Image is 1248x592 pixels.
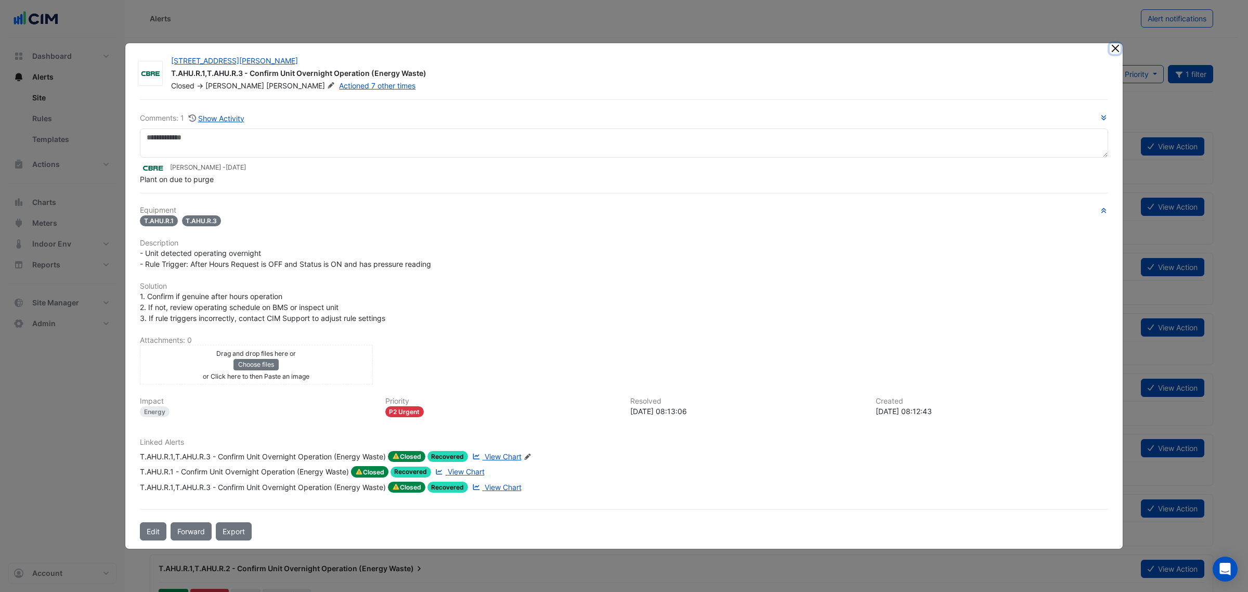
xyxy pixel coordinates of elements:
[140,482,386,493] div: T.AHU.R.1,T.AHU.R.3 - Confirm Unit Overnight Operation (Energy Waste)
[140,522,166,540] button: Edit
[216,350,296,357] small: Drag and drop files here or
[216,522,252,540] a: Export
[876,406,1109,417] div: [DATE] 08:12:43
[470,482,521,493] a: View Chart
[427,482,469,493] span: Recovered
[385,406,424,417] div: P2 Urgent
[233,359,279,370] button: Choose files
[203,372,309,380] small: or Click here to then Paste an image
[140,239,1108,248] h6: Description
[470,451,521,462] a: View Chart
[140,206,1108,215] h6: Equipment
[140,282,1108,291] h6: Solution
[140,175,214,184] span: Plant on due to purge
[138,68,162,79] img: CBRE Charter Hall
[140,162,166,174] img: CBRE Charter Hall
[140,438,1108,447] h6: Linked Alerts
[140,292,385,323] span: 1. Confirm if genuine after hours operation 2. If not, review operating schedule on BMS or inspec...
[876,397,1109,406] h6: Created
[140,112,245,124] div: Comments: 1
[388,482,425,493] span: Closed
[140,249,431,268] span: - Unit detected operating overnight - Rule Trigger: After Hours Request is OFF and Status is ON a...
[391,467,432,478] span: Recovered
[140,336,1108,345] h6: Attachments: 0
[351,466,388,478] span: Closed
[140,451,386,462] div: T.AHU.R.1,T.AHU.R.3 - Confirm Unit Overnight Operation (Energy Waste)
[188,112,245,124] button: Show Activity
[205,81,264,90] span: [PERSON_NAME]
[171,522,212,540] button: Forward
[140,397,373,406] h6: Impact
[266,81,337,91] span: [PERSON_NAME]
[1213,557,1238,582] div: Open Intercom Messenger
[630,406,863,417] div: [DATE] 08:13:06
[170,163,246,172] small: [PERSON_NAME] -
[197,81,203,90] span: ->
[385,397,618,406] h6: Priority
[524,453,531,461] fa-icon: Edit Linked Alerts
[226,163,246,171] span: 2025-09-01 08:12:43
[427,451,469,462] span: Recovered
[485,452,522,461] span: View Chart
[171,81,194,90] span: Closed
[140,406,170,417] div: Energy
[1110,43,1121,54] button: Close
[182,215,222,226] span: T.AHU.R.3
[485,483,522,492] span: View Chart
[171,68,1098,81] div: T.AHU.R.1,T.AHU.R.3 - Confirm Unit Overnight Operation (Energy Waste)
[171,56,298,65] a: [STREET_ADDRESS][PERSON_NAME]
[630,397,863,406] h6: Resolved
[140,215,178,226] span: T.AHU.R.1
[339,81,415,90] a: Actioned 7 other times
[433,466,484,478] a: View Chart
[388,451,425,462] span: Closed
[448,467,485,476] span: View Chart
[140,466,349,478] div: T.AHU.R.1 - Confirm Unit Overnight Operation (Energy Waste)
